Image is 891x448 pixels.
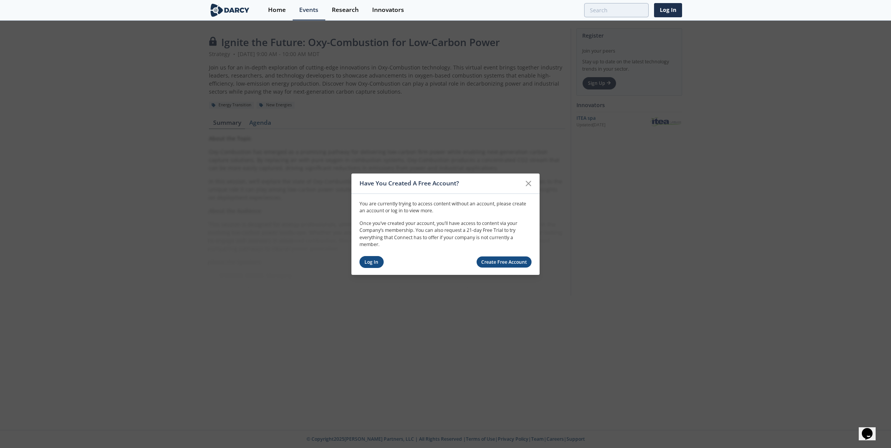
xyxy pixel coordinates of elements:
[359,200,532,215] p: You are currently trying to access content without an account, please create an account or log in...
[359,256,384,268] a: Log In
[332,7,359,13] div: Research
[584,3,649,17] input: Advanced Search
[299,7,318,13] div: Events
[372,7,404,13] div: Innovators
[209,3,251,17] img: logo-wide.svg
[359,220,532,248] p: Once you’ve created your account, you’ll have access to content via your Company’s membership. Yo...
[477,256,532,268] a: Create Free Account
[359,176,521,191] div: Have You Created A Free Account?
[268,7,286,13] div: Home
[654,3,682,17] a: Log In
[859,417,883,440] iframe: chat widget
